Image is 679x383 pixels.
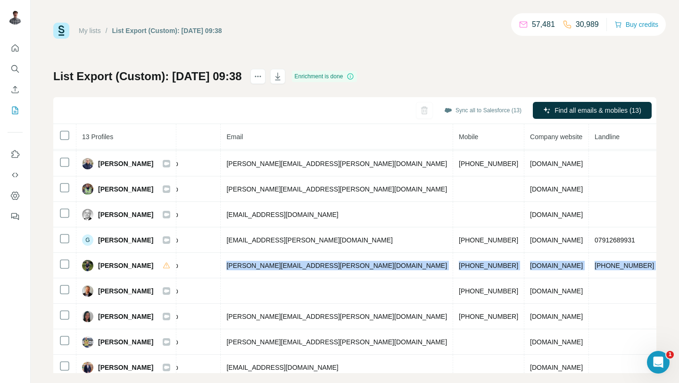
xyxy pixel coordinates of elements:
span: [PERSON_NAME] [98,184,153,194]
li: / [106,26,108,35]
span: [DOMAIN_NAME] [530,313,583,320]
span: [PHONE_NUMBER] [595,262,654,269]
button: Sync all to Salesforce (13) [438,103,528,117]
span: [PHONE_NUMBER] [459,287,518,295]
img: Avatar [82,260,93,271]
span: 07912689931 [595,236,635,244]
img: Avatar [82,336,93,348]
img: Avatar [82,311,93,322]
span: Find all emails & mobiles (13) [555,106,641,115]
span: [DOMAIN_NAME] [530,211,583,218]
p: 30,989 [576,19,599,30]
button: Enrich CSV [8,81,23,98]
button: Find all emails & mobiles (13) [533,102,652,119]
h1: List Export (Custom): [DATE] 09:38 [53,69,242,84]
span: Mobile [459,133,478,141]
span: [PERSON_NAME] [98,210,153,219]
div: G [82,234,93,246]
span: 1 [666,351,674,358]
span: [PERSON_NAME] [98,363,153,372]
span: Landline [595,133,620,141]
span: Email [226,133,243,141]
button: Buy credits [614,18,658,31]
span: [EMAIL_ADDRESS][DOMAIN_NAME] [226,211,338,218]
span: [PERSON_NAME][EMAIL_ADDRESS][PERSON_NAME][DOMAIN_NAME] [226,262,447,269]
span: [DOMAIN_NAME] [530,364,583,371]
span: [PERSON_NAME][EMAIL_ADDRESS][PERSON_NAME][DOMAIN_NAME] [226,185,447,193]
span: [PERSON_NAME][EMAIL_ADDRESS][PERSON_NAME][DOMAIN_NAME] [226,313,447,320]
span: [EMAIL_ADDRESS][DOMAIN_NAME] [226,364,338,371]
img: Avatar [82,209,93,220]
button: Use Surfe on LinkedIn [8,146,23,163]
div: Enrichment is done [292,71,357,82]
button: My lists [8,102,23,119]
button: Quick start [8,40,23,57]
img: Avatar [82,183,93,195]
img: Avatar [82,362,93,373]
img: Surfe Logo [53,23,69,39]
span: [PHONE_NUMBER] [459,262,518,269]
iframe: Intercom live chat [647,351,670,374]
img: Avatar [8,9,23,25]
p: 57,481 [532,19,555,30]
span: [PHONE_NUMBER] [459,313,518,320]
button: Feedback [8,208,23,225]
span: [DOMAIN_NAME] [530,185,583,193]
span: [EMAIL_ADDRESS][PERSON_NAME][DOMAIN_NAME] [226,236,392,244]
span: [DOMAIN_NAME] [530,287,583,295]
span: [PERSON_NAME] [98,159,153,168]
span: [DOMAIN_NAME] [530,236,583,244]
span: Company website [530,133,582,141]
span: [PERSON_NAME] [98,337,153,347]
button: Search [8,60,23,77]
div: List Export (Custom): [DATE] 09:38 [112,26,222,35]
span: [PERSON_NAME] [98,261,153,270]
span: [PERSON_NAME] [98,286,153,296]
button: Use Surfe API [8,167,23,183]
img: Avatar [82,158,93,169]
span: [PERSON_NAME] [98,235,153,245]
img: Avatar [82,285,93,297]
span: [DOMAIN_NAME] [530,338,583,346]
span: [PHONE_NUMBER] [459,236,518,244]
span: [DOMAIN_NAME] [530,262,583,269]
span: [PHONE_NUMBER] [459,160,518,167]
span: [DOMAIN_NAME] [530,160,583,167]
span: [PERSON_NAME][EMAIL_ADDRESS][PERSON_NAME][DOMAIN_NAME] [226,338,447,346]
a: My lists [79,27,101,34]
span: [PERSON_NAME] [98,312,153,321]
button: actions [250,69,265,84]
span: 13 Profiles [82,133,113,141]
span: [PERSON_NAME][EMAIL_ADDRESS][PERSON_NAME][DOMAIN_NAME] [226,160,447,167]
button: Dashboard [8,187,23,204]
